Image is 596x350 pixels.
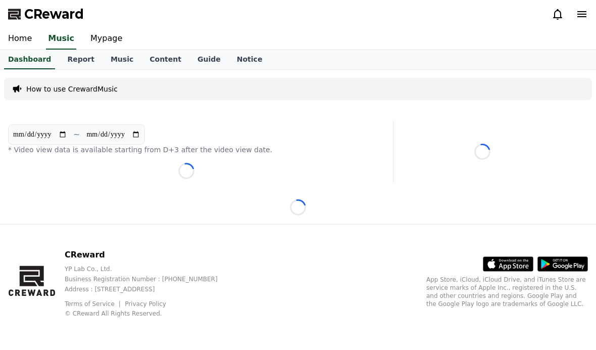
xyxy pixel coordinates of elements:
p: * Video view data is available starting from D+3 after the video view date. [8,145,365,155]
a: Report [59,50,103,69]
p: ~ [73,128,80,141]
p: Address : [STREET_ADDRESS] [65,285,234,293]
p: CReward [65,249,234,261]
a: Dashboard [4,50,55,69]
a: Terms of Service [65,300,122,308]
a: Notice [229,50,271,69]
a: Music [103,50,141,69]
a: Music [46,28,76,50]
a: Content [141,50,189,69]
a: Mypage [82,28,130,50]
a: How to use CrewardMusic [26,84,118,94]
a: CReward [8,6,84,22]
p: Business Registration Number : [PHONE_NUMBER] [65,275,234,283]
a: Guide [189,50,229,69]
p: App Store, iCloud, iCloud Drive, and iTunes Store are service marks of Apple Inc., registered in ... [426,276,588,308]
span: CReward [24,6,84,22]
p: © CReward All Rights Reserved. [65,310,234,318]
p: YP Lab Co., Ltd. [65,265,234,273]
a: Privacy Policy [125,300,166,308]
